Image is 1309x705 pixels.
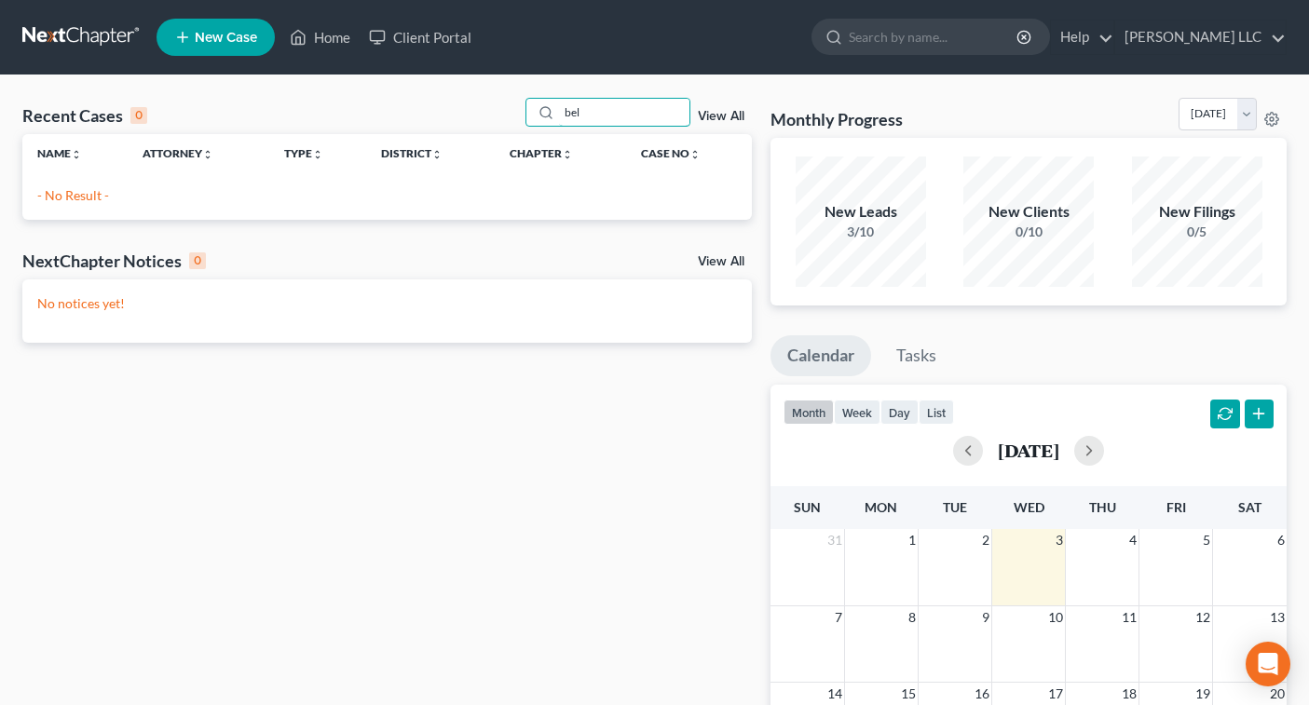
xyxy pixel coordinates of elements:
span: Sun [794,499,821,515]
span: 14 [825,683,844,705]
a: Nameunfold_more [37,146,82,160]
span: Fri [1166,499,1186,515]
button: list [919,400,954,425]
span: 4 [1127,529,1139,551]
span: Mon [865,499,897,515]
div: 0/5 [1132,223,1262,241]
span: 13 [1268,606,1287,629]
span: 10 [1046,606,1065,629]
span: 31 [825,529,844,551]
button: day [880,400,919,425]
div: 0 [189,252,206,269]
a: Chapterunfold_more [510,146,573,160]
span: 5 [1201,529,1212,551]
a: Home [280,20,360,54]
p: No notices yet! [37,294,737,313]
span: 18 [1120,683,1139,705]
div: Recent Cases [22,104,147,127]
span: 11 [1120,606,1139,629]
i: unfold_more [202,149,213,160]
span: 12 [1193,606,1212,629]
span: 3 [1054,529,1065,551]
a: Help [1051,20,1113,54]
h3: Monthly Progress [770,108,903,130]
span: 19 [1193,683,1212,705]
i: unfold_more [71,149,82,160]
i: unfold_more [431,149,443,160]
a: [PERSON_NAME] LLC [1115,20,1286,54]
a: Tasks [879,335,953,376]
div: 3/10 [796,223,926,241]
h2: [DATE] [998,441,1059,460]
span: 7 [833,606,844,629]
a: View All [698,110,744,123]
span: 1 [907,529,918,551]
span: 6 [1275,529,1287,551]
a: Typeunfold_more [284,146,323,160]
a: Case Nounfold_more [641,146,701,160]
span: 16 [973,683,991,705]
span: Tue [943,499,967,515]
div: New Clients [963,201,1094,223]
div: Open Intercom Messenger [1246,642,1290,686]
input: Search by name... [849,20,1019,54]
button: month [784,400,834,425]
span: 20 [1268,683,1287,705]
a: Attorneyunfold_more [143,146,213,160]
div: New Leads [796,201,926,223]
a: Calendar [770,335,871,376]
span: 8 [907,606,918,629]
a: Districtunfold_more [381,146,443,160]
a: Client Portal [360,20,481,54]
button: week [834,400,880,425]
div: New Filings [1132,201,1262,223]
span: Thu [1089,499,1116,515]
input: Search by name... [559,99,689,126]
i: unfold_more [689,149,701,160]
i: unfold_more [312,149,323,160]
span: 9 [980,606,991,629]
span: 15 [899,683,918,705]
div: 0 [130,107,147,124]
i: unfold_more [562,149,573,160]
div: NextChapter Notices [22,250,206,272]
span: 17 [1046,683,1065,705]
p: - No Result - [37,186,737,205]
a: View All [698,255,744,268]
span: New Case [195,31,257,45]
span: 2 [980,529,991,551]
div: 0/10 [963,223,1094,241]
span: Wed [1014,499,1044,515]
span: Sat [1238,499,1261,515]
